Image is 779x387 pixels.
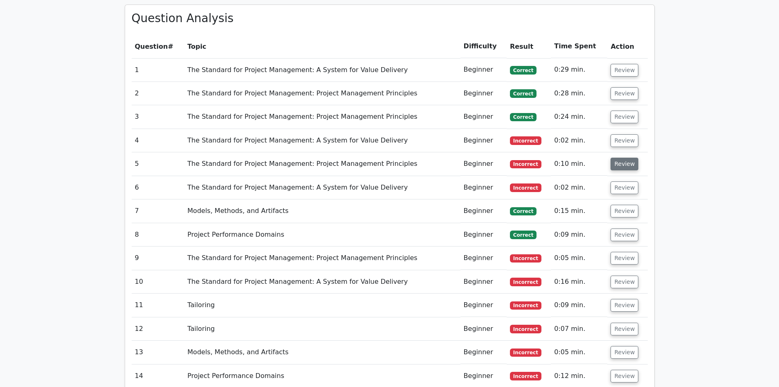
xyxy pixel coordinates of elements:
button: Review [611,111,638,123]
button: Review [611,205,638,217]
td: 0:16 min. [551,270,607,294]
button: Review [611,323,638,335]
span: Correct [510,207,537,215]
td: 0:02 min. [551,129,607,152]
td: 0:10 min. [551,152,607,176]
span: Correct [510,89,537,97]
button: Review [611,252,638,265]
td: 0:02 min. [551,176,607,199]
td: The Standard for Project Management: A System for Value Delivery [184,270,460,294]
td: 7 [132,199,184,223]
h3: Question Analysis [132,11,648,25]
span: Incorrect [510,254,541,263]
td: The Standard for Project Management: Project Management Principles [184,247,460,270]
button: Review [611,229,638,241]
button: Review [611,134,638,147]
td: 6 [132,176,184,199]
button: Review [611,276,638,288]
th: # [132,35,184,58]
td: Beginner [460,152,507,176]
span: Incorrect [510,325,541,333]
td: 11 [132,294,184,317]
td: 5 [132,152,184,176]
td: 0:09 min. [551,223,607,247]
td: 0:15 min. [551,199,607,223]
td: Beginner [460,317,507,341]
button: Review [611,158,638,170]
td: Beginner [460,199,507,223]
th: Action [607,35,647,58]
th: Result [507,35,551,58]
td: 0:07 min. [551,317,607,341]
td: Tailoring [184,317,460,341]
button: Review [611,64,638,77]
button: Review [611,181,638,194]
td: Beginner [460,176,507,199]
span: Incorrect [510,136,541,145]
td: Beginner [460,129,507,152]
span: Correct [510,66,537,74]
th: Time Spent [551,35,607,58]
td: 0:05 min. [551,247,607,270]
button: Review [611,87,638,100]
td: Beginner [460,58,507,81]
th: Topic [184,35,460,58]
td: 13 [132,341,184,364]
button: Review [611,370,638,382]
span: Incorrect [510,349,541,357]
td: 2 [132,82,184,105]
td: Beginner [460,294,507,317]
td: Beginner [460,341,507,364]
span: Correct [510,231,537,239]
td: The Standard for Project Management: Project Management Principles [184,105,460,129]
td: 10 [132,270,184,294]
td: 3 [132,105,184,129]
span: Correct [510,113,537,121]
td: 0:09 min. [551,294,607,317]
td: 0:29 min. [551,58,607,81]
td: Beginner [460,82,507,105]
td: 8 [132,223,184,247]
td: Beginner [460,270,507,294]
span: Incorrect [510,160,541,168]
td: The Standard for Project Management: A System for Value Delivery [184,129,460,152]
td: 0:05 min. [551,341,607,364]
td: Beginner [460,247,507,270]
span: Incorrect [510,372,541,380]
td: Beginner [460,105,507,129]
span: Incorrect [510,301,541,310]
td: 0:24 min. [551,105,607,129]
td: Models, Methods, and Artifacts [184,199,460,223]
span: Incorrect [510,183,541,192]
td: 9 [132,247,184,270]
td: 12 [132,317,184,341]
td: Beginner [460,223,507,247]
td: Models, Methods, and Artifacts [184,341,460,364]
td: The Standard for Project Management: A System for Value Delivery [184,176,460,199]
span: Question [135,43,168,50]
td: Project Performance Domains [184,223,460,247]
td: 1 [132,58,184,81]
td: The Standard for Project Management: Project Management Principles [184,82,460,105]
th: Difficulty [460,35,507,58]
td: 4 [132,129,184,152]
button: Review [611,299,638,312]
td: 0:28 min. [551,82,607,105]
button: Review [611,346,638,359]
td: Tailoring [184,294,460,317]
td: The Standard for Project Management: Project Management Principles [184,152,460,176]
span: Incorrect [510,278,541,286]
td: The Standard for Project Management: A System for Value Delivery [184,58,460,81]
